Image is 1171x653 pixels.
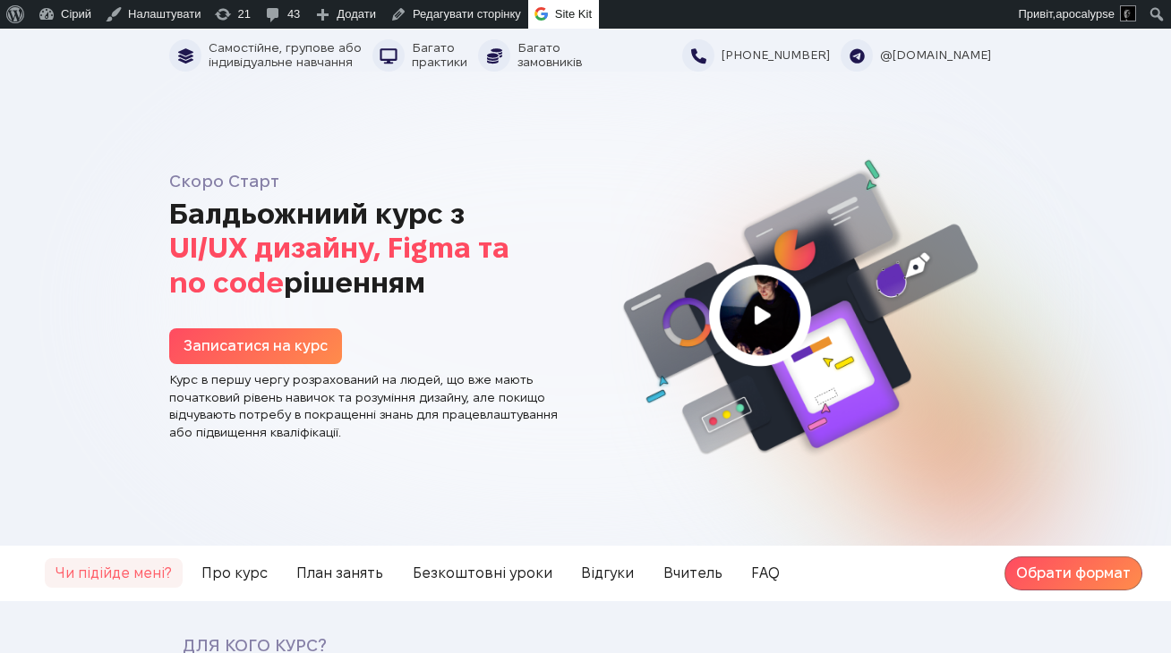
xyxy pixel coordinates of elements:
[169,328,342,364] a: Записатися на курс
[45,563,183,584] a: Чи підійде мені?
[570,558,645,588] span: Відгуки
[191,558,278,588] span: Про курс
[1004,556,1142,590] a: Обрати формат
[169,232,509,297] mark: UI/UX дизайну, Figma та no code
[169,371,571,441] p: Курс в першу чергу розрахований на людей, що вже мають початковий рівень навичок та розуміння диз...
[478,39,593,72] li: Багато замовників
[169,173,571,190] h5: Скоро Старт
[682,39,841,72] li: [PHONE_NUMBER]
[841,39,1002,72] li: @[DOMAIN_NAME]
[402,558,563,588] span: Безкоштовні уроки
[740,558,791,588] span: FAQ
[740,563,791,584] a: FAQ
[45,558,183,588] span: Чи підійде мені?
[570,563,645,584] a: Відгуки
[1056,7,1115,21] span: apocalypse
[169,39,372,72] li: Самостійне, групове або індивідуальне навчання
[286,558,394,588] span: План занять
[653,558,733,588] span: Вчитель
[286,563,394,584] a: План занять
[555,7,592,21] span: Site Kit
[653,563,733,584] a: Вчитель
[191,563,278,584] a: Про курс
[372,39,478,72] li: Багато практики
[402,563,563,584] a: Безкоштовні уроки
[169,197,571,300] h1: Балдьожниий курс з рішенням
